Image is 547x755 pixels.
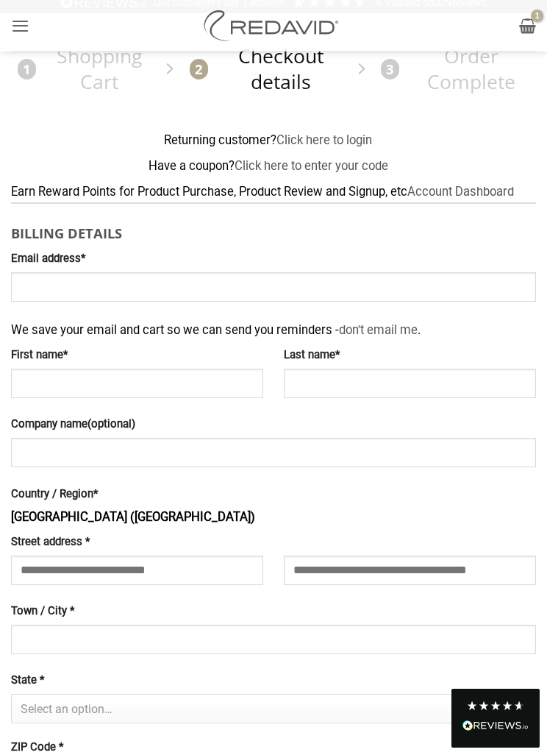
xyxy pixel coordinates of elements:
img: REVIEWS.io [462,720,529,731]
div: Read All Reviews [451,689,540,748]
label: State [11,672,536,690]
img: REDAVID Salon Products | United States [200,10,347,41]
label: Street address [11,534,263,551]
a: Account Dashboard [407,185,514,199]
label: Country / Region [11,486,536,503]
label: Town / City [11,603,536,620]
strong: [GEOGRAPHIC_DATA] ([GEOGRAPHIC_DATA]) [11,510,255,524]
h3: Billing details [11,215,536,244]
a: 2Checkout details [183,43,348,94]
a: 1Shopping Cart [11,43,156,94]
nav: Checkout steps [11,32,536,105]
span: 1 [18,59,36,79]
a: Click here to login [276,133,372,147]
label: Email address [11,250,536,268]
span: We save your email and cart so we can send you reminders - . [11,313,421,341]
div: Read All Reviews [462,717,529,737]
label: Company name [11,416,536,433]
label: First name [11,347,263,364]
div: 4.8 Stars [466,700,525,712]
div: Returning customer? [11,131,536,151]
label: Last name [284,347,536,364]
a: don't email me [339,323,418,337]
span: 2 [190,59,208,79]
div: Earn Reward Points for Product Purchase, Product Review and Signup, etc [11,182,536,202]
span: (optional) [87,417,135,430]
span: State [11,694,536,723]
a: View cart [519,10,536,42]
a: Enter your coupon code [235,159,388,173]
div: Have a coupon? [11,157,536,177]
a: Menu [11,7,29,44]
